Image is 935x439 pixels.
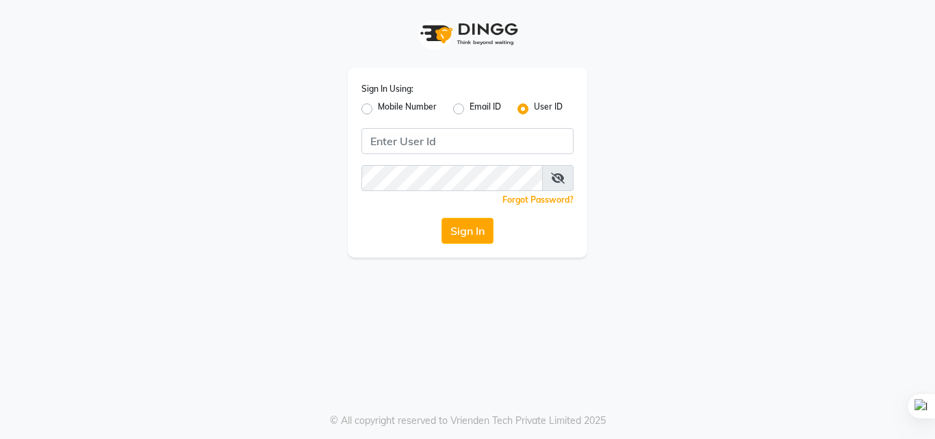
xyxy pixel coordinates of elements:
input: Username [361,165,543,191]
img: logo1.svg [413,14,522,54]
label: User ID [534,101,563,117]
input: Username [361,128,574,154]
label: Mobile Number [378,101,437,117]
label: Email ID [470,101,501,117]
a: Forgot Password? [502,195,574,205]
label: Sign In Using: [361,83,413,95]
button: Sign In [441,218,494,244]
